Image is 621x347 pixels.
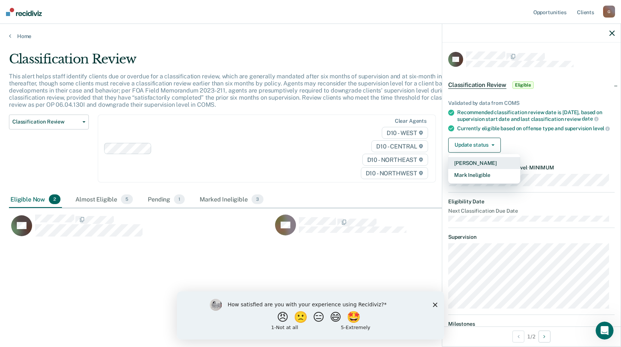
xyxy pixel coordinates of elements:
div: Eligible Now [9,191,62,208]
p: This alert helps staff identify clients due or overdue for a classification review, which are gen... [9,73,466,109]
dt: Eligibility Date [448,198,615,205]
span: D10 - WEST [382,127,428,139]
a: Home [9,33,612,40]
span: 5 [121,194,133,204]
span: 1 [174,194,185,204]
div: Currently eligible based on offense type and supervision [457,125,615,132]
dt: Recommended Supervision Level MINIMUM [448,165,615,171]
div: 1 / 2 [442,326,621,346]
span: Classification Review [448,81,506,89]
div: Marked Ineligible [198,191,265,208]
dt: Supervision [448,234,615,240]
div: Classification Review [9,51,475,73]
div: Validated by data from COMS [448,100,615,106]
div: Classification ReviewEligible [442,73,621,97]
div: Almost Eligible [74,191,134,208]
div: CaseloadOpportunityCell-0683984 [273,214,537,244]
button: [PERSON_NAME] [448,157,520,169]
button: Update status [448,138,501,153]
div: Recommended classification review date is [DATE], based on supervision start date and last classi... [457,109,615,122]
button: Previous Opportunity [512,331,524,343]
iframe: Survey by Kim from Recidiviz [177,291,444,340]
span: 2 [49,194,60,204]
dt: Next Classification Due Date [448,208,615,214]
div: CaseloadOpportunityCell-0677900 [9,214,273,244]
span: date [582,116,598,122]
iframe: Intercom live chat [596,322,614,340]
div: Clear agents [395,118,427,124]
img: Recidiviz [6,8,42,16]
span: D10 - CENTRAL [371,140,428,152]
dt: Milestones [448,321,615,327]
span: level [593,125,610,131]
div: G [603,6,615,18]
span: D10 - NORTHEAST [362,154,428,166]
span: D10 - NORTHWEST [361,167,428,179]
button: Next Opportunity [539,331,550,343]
div: Pending [146,191,186,208]
span: • [527,165,529,171]
span: Eligible [512,81,534,89]
span: 3 [252,194,263,204]
button: Mark Ineligible [448,169,520,181]
span: Classification Review [12,119,79,125]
